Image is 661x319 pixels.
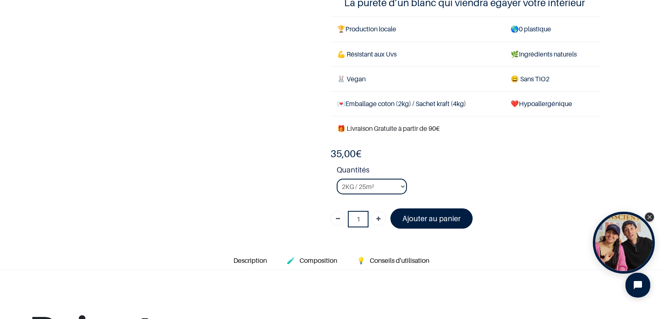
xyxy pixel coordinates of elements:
span: 🌿 [511,50,519,58]
span: Composition [300,256,337,265]
strong: Quantités [337,164,601,179]
div: Open Tolstoy [593,212,655,274]
span: 🌎 [511,25,519,33]
td: Production locale [330,17,504,42]
span: 🧪 [287,256,295,265]
div: Open Tolstoy widget [593,212,655,274]
span: 🐰 Vegan [337,75,366,83]
iframe: Tidio Chat [618,266,657,305]
td: ❤️Hypoallergénique [504,91,601,116]
font: Ajouter au panier [402,214,461,223]
td: ans TiO2 [504,66,601,91]
span: 💌 [337,99,345,108]
b: € [330,148,361,160]
td: Ingrédients naturels [504,42,601,66]
span: Description [233,256,267,265]
td: Emballage coton (2kg) / Sachet kraft (4kg) [330,91,504,116]
div: Close Tolstoy widget [645,213,654,222]
div: Tolstoy bubble widget [593,212,655,274]
td: 0 plastique [504,17,601,42]
a: Ajouter au panier [390,208,473,229]
span: 💡 [357,256,365,265]
a: Ajouter [371,211,386,226]
span: 35,00 [330,148,356,160]
span: 😄 S [511,75,524,83]
span: 🏆 [337,25,345,33]
span: 💪 Résistant aux Uvs [337,50,397,58]
font: 🎁 Livraison Gratuite à partir de 90€ [337,124,440,132]
span: Conseils d'utilisation [370,256,429,265]
a: Supprimer [330,211,345,226]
